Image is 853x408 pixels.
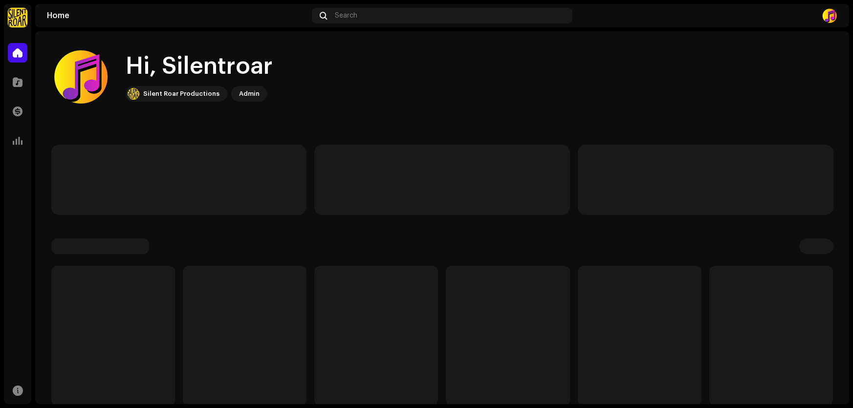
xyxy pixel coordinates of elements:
div: Hi, Silentroar [126,51,273,82]
div: Silent Roar Productions [143,88,219,100]
img: fcfd72e7-8859-4002-b0df-9a7058150634 [8,8,27,27]
img: fcfd72e7-8859-4002-b0df-9a7058150634 [128,88,139,100]
div: Home [47,12,308,20]
img: c48b2d9c-553a-4049-9d0f-3d2c158f2e7e [51,47,110,106]
img: c48b2d9c-553a-4049-9d0f-3d2c158f2e7e [822,8,837,23]
div: Admin [239,88,260,100]
span: Search [335,12,357,20]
